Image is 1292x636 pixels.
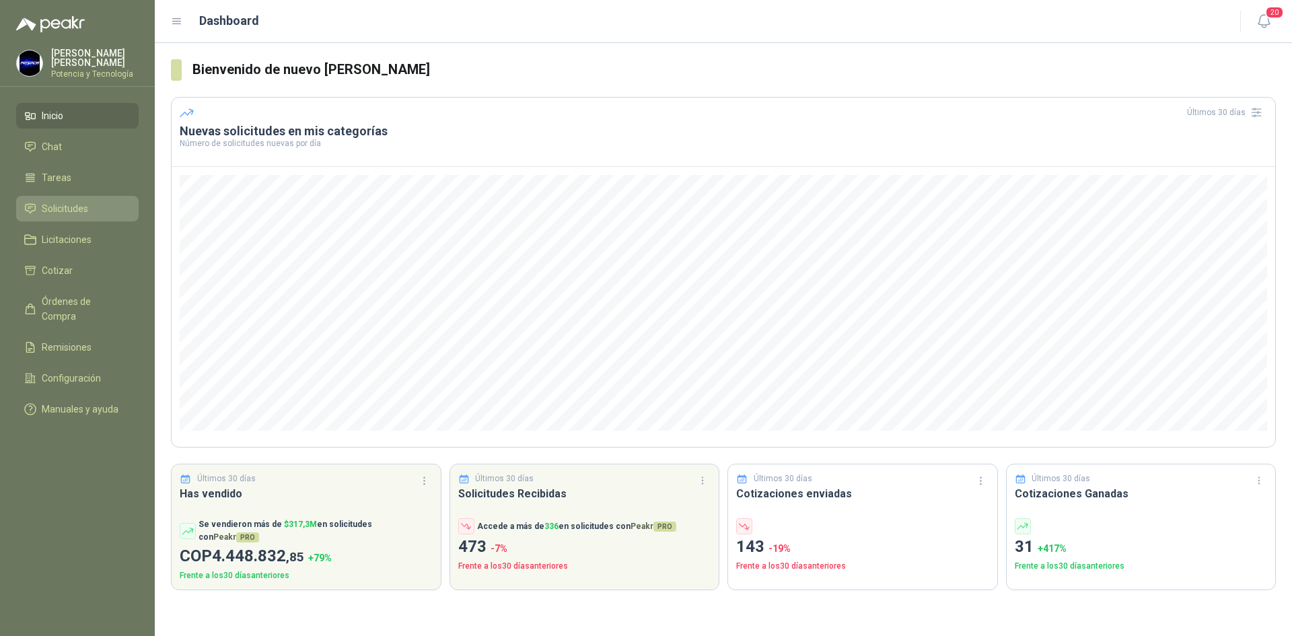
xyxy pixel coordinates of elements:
p: Últimos 30 días [475,472,534,485]
a: Inicio [16,103,139,129]
p: Últimos 30 días [1032,472,1090,485]
span: Remisiones [42,340,92,355]
p: 31 [1015,534,1268,560]
a: Tareas [16,165,139,190]
p: 143 [736,534,989,560]
span: 20 [1265,6,1284,19]
button: 20 [1252,9,1276,34]
span: -7 % [491,543,507,554]
span: 336 [544,522,559,531]
h3: Bienvenido de nuevo [PERSON_NAME] [192,59,1276,80]
span: + 417 % [1038,543,1067,554]
p: Potencia y Tecnología [51,70,139,78]
a: Remisiones [16,334,139,360]
p: Se vendieron más de en solicitudes con [199,518,433,544]
h3: Nuevas solicitudes en mis categorías [180,123,1267,139]
img: Company Logo [17,50,42,76]
a: Chat [16,134,139,160]
a: Cotizar [16,258,139,283]
span: + 79 % [308,553,332,563]
h3: Cotizaciones enviadas [736,485,989,502]
span: ,85 [286,549,304,565]
img: Logo peakr [16,16,85,32]
p: Frente a los 30 días anteriores [1015,560,1268,573]
h1: Dashboard [199,11,259,30]
span: Peakr [631,522,676,531]
span: Configuración [42,371,101,386]
span: Cotizar [42,263,73,278]
p: 473 [458,534,711,560]
a: Licitaciones [16,227,139,252]
p: Frente a los 30 días anteriores [180,569,433,582]
h3: Has vendido [180,485,433,502]
h3: Cotizaciones Ganadas [1015,485,1268,502]
span: PRO [236,532,259,542]
h3: Solicitudes Recibidas [458,485,711,502]
a: Configuración [16,365,139,391]
p: Frente a los 30 días anteriores [458,560,711,573]
span: $ 317,3M [284,520,317,529]
p: COP [180,544,433,569]
span: Peakr [213,532,259,542]
p: Número de solicitudes nuevas por día [180,139,1267,147]
span: Licitaciones [42,232,92,247]
p: Últimos 30 días [754,472,812,485]
a: Manuales y ayuda [16,396,139,422]
a: Órdenes de Compra [16,289,139,329]
span: -19 % [768,543,791,554]
span: Inicio [42,108,63,123]
span: Solicitudes [42,201,88,216]
a: Solicitudes [16,196,139,221]
span: Tareas [42,170,71,185]
span: PRO [653,522,676,532]
p: [PERSON_NAME] [PERSON_NAME] [51,48,139,67]
span: Chat [42,139,62,154]
p: Frente a los 30 días anteriores [736,560,989,573]
p: Últimos 30 días [197,472,256,485]
span: 4.448.832 [212,546,304,565]
p: Accede a más de en solicitudes con [477,520,676,533]
span: Órdenes de Compra [42,294,126,324]
span: Manuales y ayuda [42,402,118,417]
div: Últimos 30 días [1187,102,1267,123]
